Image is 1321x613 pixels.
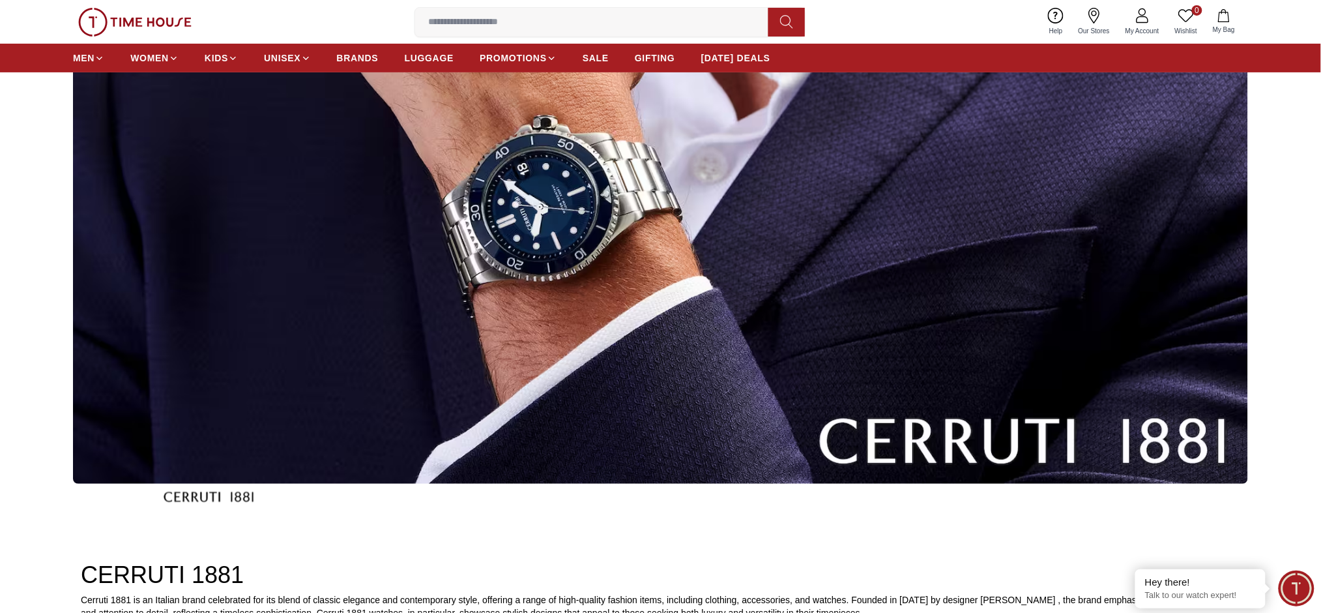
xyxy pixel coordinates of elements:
[1205,7,1243,37] button: My Bag
[130,46,179,70] a: WOMEN
[405,46,454,70] a: LUGGAGE
[164,452,254,542] img: ...
[1279,571,1314,606] div: Chat Widget
[73,52,94,65] span: MEN
[1044,26,1068,36] span: Help
[1120,26,1165,36] span: My Account
[1073,26,1115,36] span: Our Stores
[701,52,770,65] span: [DATE] DEALS
[701,46,770,70] a: [DATE] DEALS
[1071,5,1118,38] a: Our Stores
[1208,25,1240,35] span: My Bag
[73,59,1248,484] img: ...
[1145,590,1256,601] p: Talk to our watch expert!
[1170,26,1202,36] span: Wishlist
[81,562,1240,588] h2: CERRUTI 1881
[480,46,557,70] a: PROMOTIONS
[583,52,609,65] span: SALE
[1041,5,1071,38] a: Help
[205,52,228,65] span: KIDS
[1192,5,1202,16] span: 0
[205,46,238,70] a: KIDS
[1145,576,1256,589] div: Hey there!
[78,8,192,37] img: ...
[264,52,300,65] span: UNISEX
[73,46,104,70] a: MEN
[264,46,310,70] a: UNISEX
[583,46,609,70] a: SALE
[405,52,454,65] span: LUGGAGE
[130,52,169,65] span: WOMEN
[1167,5,1205,38] a: 0Wishlist
[337,52,379,65] span: BRANDS
[635,46,675,70] a: GIFTING
[635,52,675,65] span: GIFTING
[337,46,379,70] a: BRANDS
[480,52,547,65] span: PROMOTIONS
